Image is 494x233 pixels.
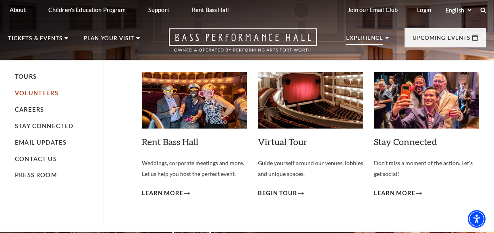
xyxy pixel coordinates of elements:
img: Virtual Tour [258,72,363,128]
span: Learn More [374,188,415,198]
a: Stay Connected [15,123,73,129]
p: Plan Your Visit [84,36,134,45]
a: Begin Tour [258,188,304,198]
a: Volunteers [15,90,58,96]
span: Begin Tour [258,188,297,198]
a: Rent Bass Hall [142,136,198,147]
a: Careers [15,106,44,113]
p: Support [148,6,169,13]
a: Email Updates [15,139,66,146]
p: About [10,6,26,13]
p: Rent Bass Hall [192,6,229,13]
a: Open this option [140,28,346,60]
a: Contact Us [15,155,57,162]
a: Tours [15,73,37,80]
p: Experience [346,35,383,45]
span: Learn More [142,188,183,198]
p: Children's Education Program [48,6,126,13]
p: Upcoming Events [413,35,470,45]
p: Guide yourself around our venues, lobbies and unique spaces. [258,158,363,179]
img: Rent Bass Hall [142,72,247,128]
div: Accessibility Menu [468,210,486,228]
a: Learn More Stay Connected [374,188,422,198]
a: Learn More Rent Bass Hall [142,188,190,198]
select: Select: [444,6,473,14]
p: Tickets & Events [8,36,62,45]
p: Weddings, corporate meetings and more. Let us help you host the perfect event. [142,158,247,179]
img: Stay Connected [374,72,479,128]
a: Press Room [15,172,57,178]
a: Virtual Tour [258,136,307,147]
a: Stay Connected [374,136,437,147]
p: Don’t miss a moment of the action. Let's get social! [374,158,479,179]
